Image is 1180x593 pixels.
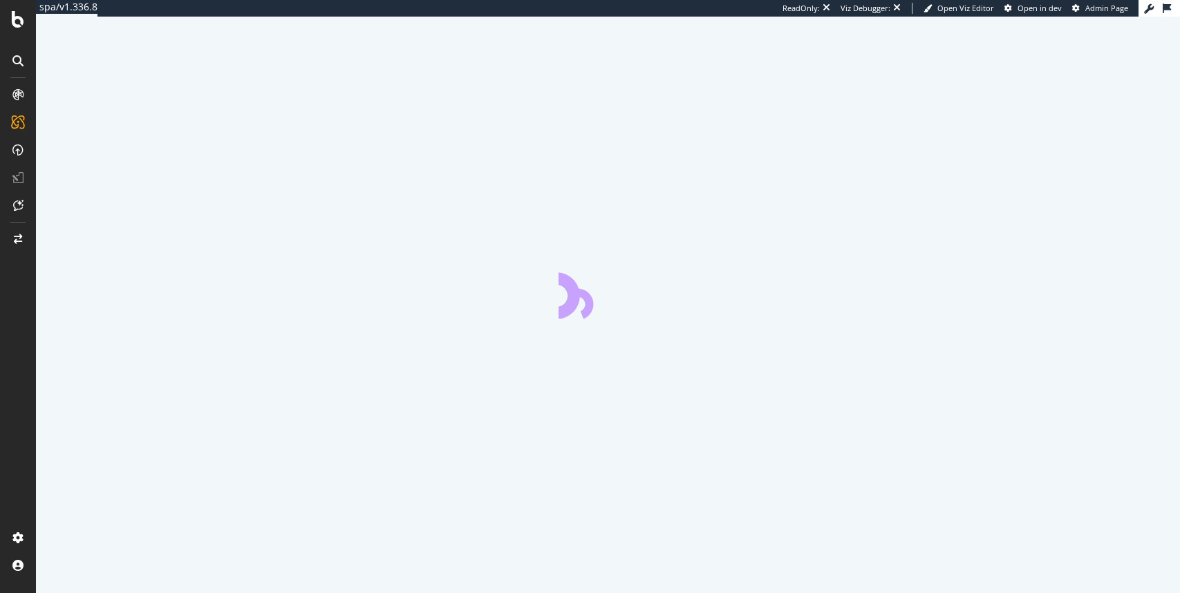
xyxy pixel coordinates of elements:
[841,3,890,14] div: Viz Debugger:
[783,3,820,14] div: ReadOnly:
[924,3,994,14] a: Open Viz Editor
[559,269,658,319] div: animation
[1085,3,1128,13] span: Admin Page
[1004,3,1062,14] a: Open in dev
[937,3,994,13] span: Open Viz Editor
[1018,3,1062,13] span: Open in dev
[1072,3,1128,14] a: Admin Page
